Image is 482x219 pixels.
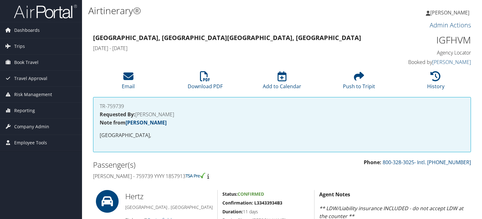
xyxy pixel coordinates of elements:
[238,191,264,197] span: Confirmed
[383,159,471,166] a: 800-328-3025- Intl. [PHONE_NUMBER]
[14,135,47,151] span: Employee Tools
[100,111,135,118] strong: Requested By:
[14,22,40,38] span: Dashboards
[14,71,47,86] span: Travel Approval
[222,191,238,197] strong: Status:
[88,4,347,17] h1: Airtinerary®
[14,38,25,54] span: Trips
[319,191,350,198] strong: Agent Notes
[93,159,277,170] h2: Passenger(s)
[427,75,444,90] a: History
[185,173,206,178] img: tsa-precheck.png
[222,209,243,215] strong: Duration:
[100,131,464,140] p: [GEOGRAPHIC_DATA],
[384,49,471,56] h4: Agency Locator
[430,21,471,29] a: Admin Actions
[14,87,52,102] span: Risk Management
[384,59,471,66] h4: Booked by
[122,75,135,90] a: Email
[125,204,213,210] h5: [GEOGRAPHIC_DATA] , [GEOGRAPHIC_DATA]
[100,119,167,126] strong: Note from
[430,9,469,16] span: [PERSON_NAME]
[14,55,38,70] span: Book Travel
[432,59,471,66] a: [PERSON_NAME]
[125,191,213,202] h2: Hertz
[364,159,381,166] strong: Phone:
[126,119,167,126] a: [PERSON_NAME]
[222,200,282,206] strong: Confirmation: L33433934B3
[263,75,301,90] a: Add to Calendar
[93,33,361,42] strong: [GEOGRAPHIC_DATA], [GEOGRAPHIC_DATA] [GEOGRAPHIC_DATA], [GEOGRAPHIC_DATA]
[14,119,49,135] span: Company Admin
[343,75,375,90] a: Push to Tripit
[384,33,471,47] h1: IGFHVM
[14,4,77,19] img: airportal-logo.png
[14,103,35,118] span: Reporting
[188,75,223,90] a: Download PDF
[100,112,464,117] h4: [PERSON_NAME]
[222,209,309,215] h5: 11 days
[426,3,476,22] a: [PERSON_NAME]
[100,104,464,109] h4: TR-759739
[93,45,374,52] h4: [DATE] - [DATE]
[93,173,277,180] h4: [PERSON_NAME] - 759739 YYYY 1857913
